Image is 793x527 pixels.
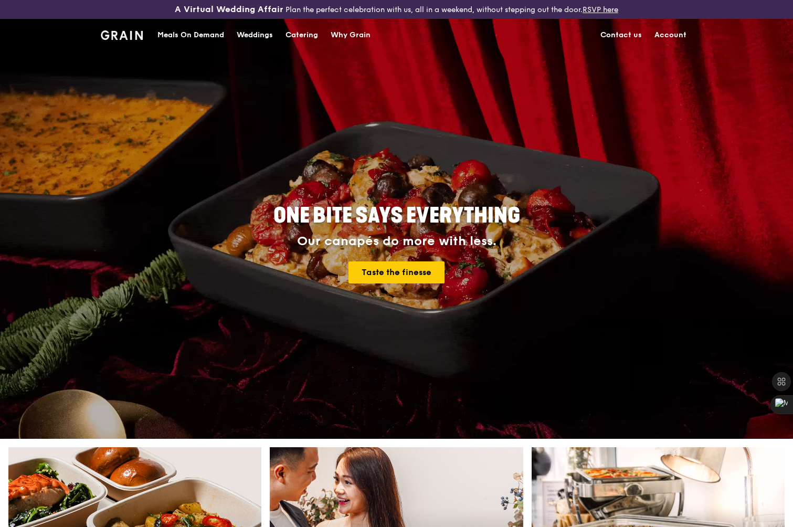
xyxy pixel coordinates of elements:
img: Grain [101,30,143,40]
a: Why Grain [324,19,377,51]
h3: A Virtual Wedding Affair [175,4,283,15]
div: Weddings [237,19,273,51]
a: RSVP here [583,5,618,14]
a: Weddings [230,19,279,51]
div: Why Grain [331,19,371,51]
span: ONE BITE SAYS EVERYTHING [273,203,520,228]
div: Our canapés do more with less. [208,234,586,249]
a: Catering [279,19,324,51]
a: Contact us [594,19,648,51]
div: Catering [286,19,318,51]
a: GrainGrain [101,18,143,50]
div: Meals On Demand [157,19,224,51]
a: Taste the finesse [348,261,445,283]
div: Plan the perfect celebration with us, all in a weekend, without stepping out the door. [132,4,661,15]
a: Account [648,19,693,51]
